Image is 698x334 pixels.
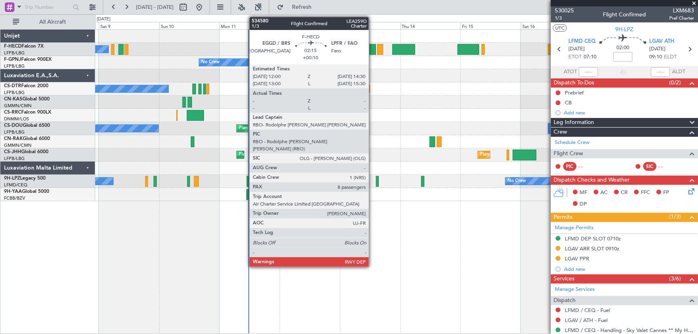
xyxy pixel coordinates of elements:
[4,57,52,62] a: F-GPNJFalcon 900EX
[4,97,22,102] span: CN-KAS
[564,68,577,76] span: ATOT
[239,122,365,134] div: Planned Maint [GEOGRAPHIC_DATA] ([GEOGRAPHIC_DATA])
[4,189,22,194] span: 9H-YAA
[649,38,674,46] span: LGAV ATH
[669,78,681,87] span: (0/2)
[21,19,84,25] span: All Aircraft
[580,189,587,197] span: MF
[565,317,608,324] a: LGAV / ATH - Fuel
[584,53,596,61] span: 07:10
[219,22,280,29] div: Mon 11
[616,44,629,52] span: 02:00
[4,103,32,109] a: GMMN/CMN
[4,110,51,115] a: CS-RRCFalcon 900LX
[285,4,319,10] span: Refresh
[565,307,610,314] a: LFMD / CEQ - Fuel
[99,22,159,29] div: Sat 9
[4,57,21,62] span: F-GPNJ
[362,83,403,95] div: Planned Maint Sofia
[273,1,321,14] button: Refresh
[621,189,628,197] span: CR
[4,84,48,88] a: CS-DTRFalcon 2000
[4,110,21,115] span: CS-RRC
[565,255,589,262] div: LGAV PPR
[4,176,20,181] span: 9H-LPZ
[4,116,29,122] a: DNMM/LOS
[4,189,49,194] a: 9H-YAAGlobal 5000
[672,68,685,76] span: ALDT
[280,22,340,29] div: Tue 12
[4,156,25,162] a: LFPB/LBG
[239,149,365,161] div: Planned Maint [GEOGRAPHIC_DATA] ([GEOGRAPHIC_DATA])
[564,266,694,272] div: Add new
[555,224,594,232] a: Manage Permits
[658,163,676,170] div: - -
[600,189,608,197] span: AC
[568,45,585,53] span: [DATE]
[555,286,595,294] a: Manage Services
[641,189,650,197] span: FFC
[555,15,574,22] span: 1/3
[508,175,526,187] div: No Crew
[565,327,694,334] a: LFMD / CEQ - Handling - Sky Valet Cannes ** My Handling**LFMD / CEQ
[579,67,598,77] input: --:--
[460,22,521,29] div: Fri 15
[553,24,567,32] button: UTC
[578,163,596,170] div: - -
[4,195,25,201] a: FCBB/BZV
[4,84,21,88] span: CS-DTR
[649,45,666,53] span: [DATE]
[136,4,174,11] span: [DATE] - [DATE]
[4,44,22,49] span: F-HECD
[565,89,584,96] div: Prebrief
[669,274,681,283] span: (3/6)
[4,129,25,135] a: LFPB/LBG
[568,38,596,46] span: LFMD CEQ
[616,25,634,34] span: 9H-LPZ
[554,213,572,222] span: Permits
[580,200,587,208] span: DP
[9,16,87,28] button: All Aircraft
[643,162,656,171] div: SIC
[554,149,583,158] span: Flight Crew
[603,11,646,19] div: Flight Confirmed
[568,53,582,61] span: ETOT
[554,296,576,305] span: Dispatch
[4,176,46,181] a: 9H-LPZLegacy 500
[4,50,25,56] a: LFPB/LBG
[564,109,694,116] div: Add new
[555,6,574,15] span: 530025
[554,128,567,137] span: Crew
[563,162,576,171] div: PIC
[555,139,590,147] a: Schedule Crew
[4,90,25,96] a: LFPB/LBG
[664,53,677,61] span: ELDT
[565,245,619,252] div: LGAV ARR SLOT 0910z
[554,78,594,88] span: Dispatch To-Dos
[201,56,220,68] div: No Crew
[565,235,621,242] div: LFMD DEP SLOT 0710z
[4,182,27,188] a: LFMD/CEQ
[4,142,32,148] a: GMMN/CMN
[4,44,44,49] a: F-HECDFalcon 7X
[97,16,110,23] div: [DATE]
[669,15,694,22] span: Pref Charter
[24,1,70,13] input: Trip Number
[669,212,681,221] span: (1/3)
[554,274,574,284] span: Services
[521,22,581,29] div: Sat 16
[554,176,630,185] span: Dispatch Checks and Weather
[159,22,220,29] div: Sun 10
[4,136,23,141] span: CN-RAK
[669,6,694,15] span: LXM683
[565,99,572,106] div: CB
[4,123,23,128] span: CS-DOU
[649,53,662,61] span: 09:10
[480,149,606,161] div: Planned Maint [GEOGRAPHIC_DATA] ([GEOGRAPHIC_DATA])
[4,63,25,69] a: LFPB/LBG
[340,22,400,29] div: Wed 13
[400,22,461,29] div: Thu 14
[554,118,594,127] span: Leg Information
[4,150,48,154] a: CS-JHHGlobal 6000
[4,97,50,102] a: CN-KASGlobal 5000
